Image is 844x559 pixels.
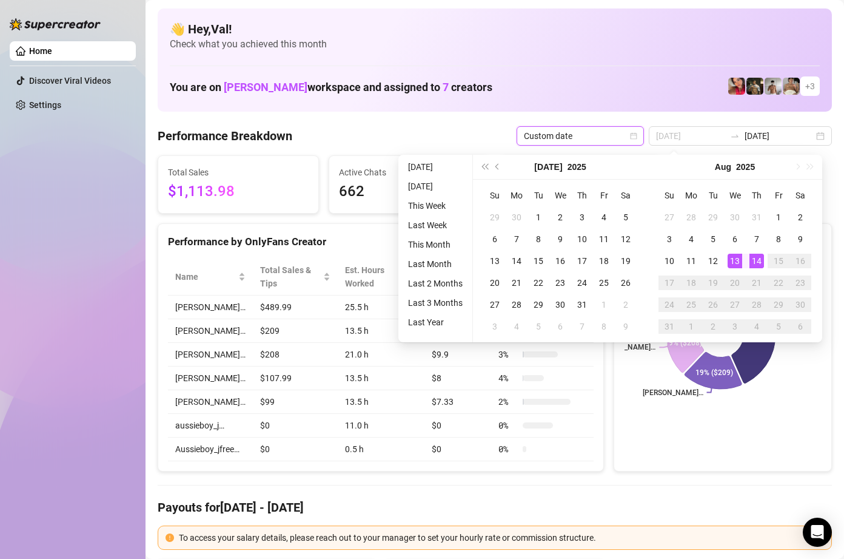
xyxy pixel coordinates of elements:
[746,78,763,95] img: Tony
[571,272,593,294] td: 2025-07-24
[789,228,811,250] td: 2025-08-09
[684,297,698,312] div: 25
[615,185,637,206] th: Sa
[509,297,524,312] div: 28
[487,319,502,334] div: 3
[662,276,677,290] div: 17
[706,254,720,268] div: 12
[684,232,698,246] div: 4
[338,390,424,414] td: 13.5 h
[789,206,811,228] td: 2025-08-02
[339,166,480,179] span: Active Chats
[487,297,502,312] div: 27
[706,319,720,334] div: 2
[805,80,815,93] span: + 3
[768,316,789,337] td: 2025-09-05
[658,206,680,228] td: 2025-07-27
[680,206,702,228] td: 2025-07-28
[593,206,615,228] td: 2025-07-04
[618,232,633,246] div: 12
[724,250,746,272] td: 2025-08-13
[509,319,524,334] div: 4
[487,232,502,246] div: 6
[728,78,745,95] img: Vanessa
[595,344,655,352] text: [PERSON_NAME]…
[768,250,789,272] td: 2025-08-15
[593,185,615,206] th: Fr
[746,294,768,316] td: 2025-08-28
[571,228,593,250] td: 2025-07-10
[618,319,633,334] div: 9
[680,316,702,337] td: 2025-09-01
[403,315,467,330] li: Last Year
[597,232,611,246] div: 11
[658,294,680,316] td: 2025-08-24
[615,294,637,316] td: 2025-08-02
[575,319,589,334] div: 7
[749,210,764,225] div: 31
[424,367,491,390] td: $8
[702,185,724,206] th: Tu
[29,100,61,110] a: Settings
[506,294,527,316] td: 2025-07-28
[527,250,549,272] td: 2025-07-15
[597,254,611,268] div: 18
[403,276,467,291] li: Last 2 Months
[498,395,518,408] span: 2 %
[593,250,615,272] td: 2025-07-18
[403,257,467,271] li: Last Month
[724,206,746,228] td: 2025-07-30
[253,343,338,367] td: $208
[531,276,546,290] div: 22
[618,254,633,268] div: 19
[728,297,742,312] div: 27
[491,155,504,179] button: Previous month (PageUp)
[549,250,571,272] td: 2025-07-16
[498,419,518,432] span: 0 %
[771,319,786,334] div: 5
[531,254,546,268] div: 15
[793,210,808,225] div: 2
[575,254,589,268] div: 17
[593,228,615,250] td: 2025-07-11
[749,232,764,246] div: 7
[768,228,789,250] td: 2025-08-08
[768,272,789,294] td: 2025-08-22
[29,76,111,86] a: Discover Viral Videos
[575,276,589,290] div: 24
[749,276,764,290] div: 21
[179,531,824,544] div: To access your salary details, please reach out to your manager to set your hourly rate or commis...
[706,210,720,225] div: 29
[728,319,742,334] div: 3
[506,272,527,294] td: 2025-07-21
[702,272,724,294] td: 2025-08-19
[728,254,742,268] div: 13
[702,206,724,228] td: 2025-07-29
[765,78,782,95] img: aussieboy_j
[615,206,637,228] td: 2025-07-05
[724,294,746,316] td: 2025-08-27
[498,348,518,361] span: 3 %
[168,296,253,319] td: [PERSON_NAME]…
[771,254,786,268] div: 15
[706,276,720,290] div: 19
[789,316,811,337] td: 2025-09-06
[338,438,424,461] td: 0.5 h
[793,319,808,334] div: 6
[166,534,174,542] span: exclamation-circle
[680,294,702,316] td: 2025-08-25
[549,185,571,206] th: We
[771,210,786,225] div: 1
[224,81,307,93] span: [PERSON_NAME]
[730,131,740,141] span: swap-right
[702,316,724,337] td: 2025-09-02
[168,234,594,250] div: Performance by OnlyFans Creator
[684,210,698,225] div: 28
[571,185,593,206] th: Th
[736,155,755,179] button: Choose a year
[615,228,637,250] td: 2025-07-12
[484,206,506,228] td: 2025-06-29
[168,414,253,438] td: aussieboy_j…
[656,129,725,143] input: Start date
[158,127,292,144] h4: Performance Breakdown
